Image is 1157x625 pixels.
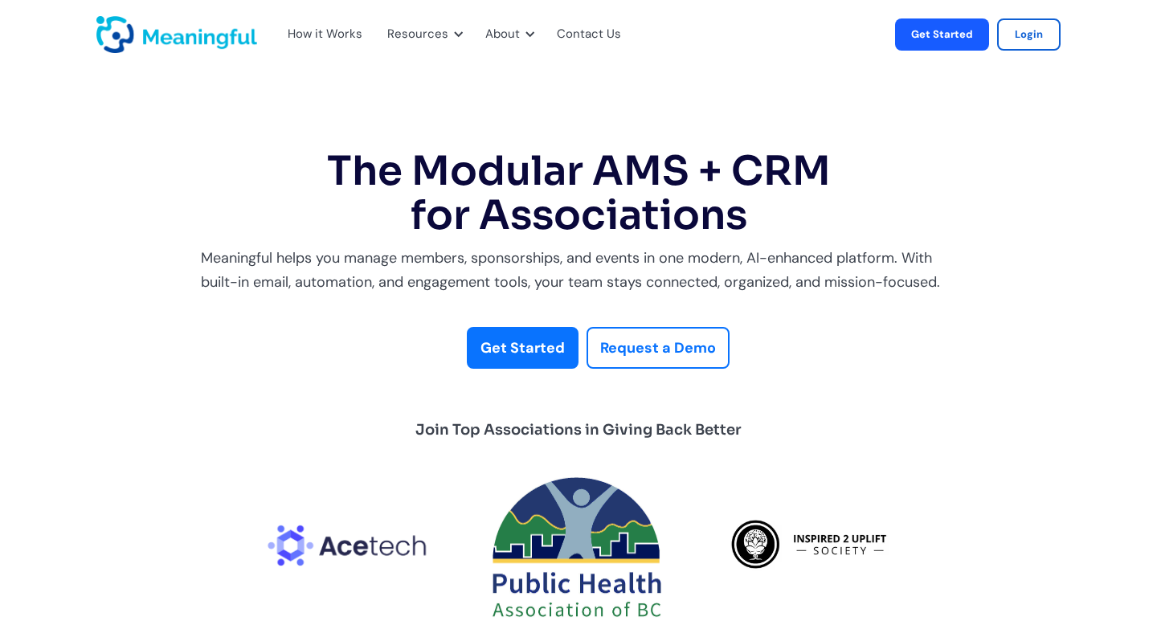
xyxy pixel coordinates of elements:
strong: Get Started [480,338,565,357]
a: Get Started [467,327,578,370]
div: About [485,24,520,45]
a: Contact Us [557,24,621,45]
div: About [476,8,539,61]
a: Request a Demo [587,327,730,370]
strong: Request a Demo [600,338,716,357]
a: Login [997,18,1061,51]
div: Contact Us [547,8,640,61]
div: Meaningful helps you manage members, sponsorships, and events in one modern, AI-enhanced platform... [201,246,956,295]
a: How it Works [288,24,350,45]
a: home [96,16,137,53]
div: How it Works [288,24,362,45]
div: Resources [387,24,448,45]
div: How it Works [278,8,370,61]
a: Get Started [895,18,989,51]
div: Join Top Associations in Giving Back Better [415,417,742,443]
h1: The Modular AMS + CRM for Associations [201,149,956,238]
div: Resources [378,8,468,61]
